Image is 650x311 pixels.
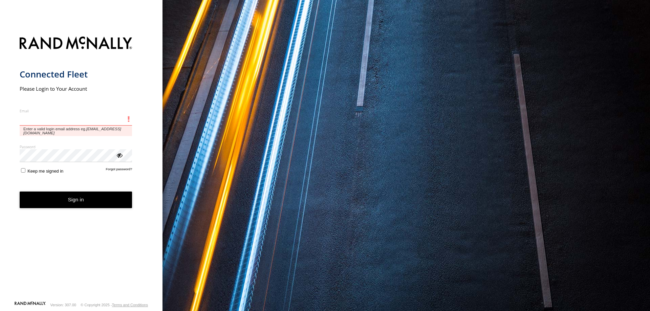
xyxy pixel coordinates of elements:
a: Visit our Website [15,302,46,308]
h1: Connected Fleet [20,69,132,80]
input: Keep me signed in [21,168,25,173]
a: Forgot password? [106,167,132,174]
div: © Copyright 2025 - [81,303,148,307]
form: main [20,32,143,301]
div: ViewPassword [116,152,123,158]
button: Sign in [20,192,132,208]
span: Keep me signed in [27,169,63,174]
label: Email [20,108,132,113]
div: Version: 307.00 [50,303,76,307]
span: Enter a valid login email address eg. [20,126,132,136]
img: Rand McNally [20,35,132,52]
a: Terms and Conditions [112,303,148,307]
h2: Please Login to Your Account [20,85,132,92]
label: Password [20,144,132,149]
em: [EMAIL_ADDRESS][DOMAIN_NAME] [23,127,121,135]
